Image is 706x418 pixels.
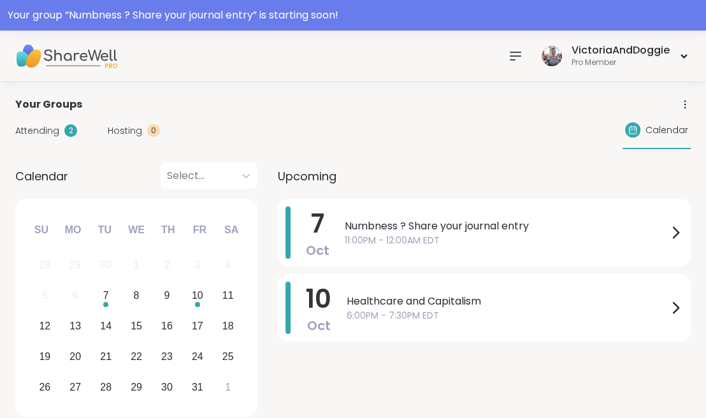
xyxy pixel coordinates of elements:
[345,219,668,234] span: Numbness ? Share your journal entry
[100,378,112,396] div: 28
[100,317,112,335] div: 14
[645,124,688,137] span: Calendar
[42,287,48,304] div: 5
[184,252,211,279] div: Not available Friday, October 3rd, 2025
[39,317,50,335] div: 12
[29,250,243,402] div: month 2025-10
[131,317,142,335] div: 15
[572,43,670,57] div: VictoriaAndDoggie
[92,282,120,310] div: Choose Tuesday, October 7th, 2025
[100,348,112,365] div: 21
[161,348,173,365] div: 23
[184,313,211,340] div: Choose Friday, October 17th, 2025
[103,287,109,304] div: 7
[192,317,203,335] div: 17
[134,287,140,304] div: 8
[192,378,203,396] div: 31
[164,256,169,273] div: 2
[92,343,120,370] div: Choose Tuesday, October 21st, 2025
[154,373,181,401] div: Choose Thursday, October 30th, 2025
[161,317,173,335] div: 16
[225,378,231,396] div: 1
[154,343,181,370] div: Choose Thursday, October 23rd, 2025
[15,97,82,112] span: Your Groups
[69,348,81,365] div: 20
[184,282,211,310] div: Choose Friday, October 10th, 2025
[222,287,234,304] div: 11
[311,206,324,241] span: 7
[131,348,142,365] div: 22
[90,216,119,244] div: Tu
[8,8,698,23] div: Your group “ Numbness ? Share your journal entry ” is starting soon!
[123,343,150,370] div: Choose Wednesday, October 22nd, 2025
[222,348,234,365] div: 25
[62,373,89,401] div: Choose Monday, October 27th, 2025
[92,313,120,340] div: Choose Tuesday, October 14th, 2025
[31,343,59,370] div: Choose Sunday, October 19th, 2025
[92,252,120,279] div: Not available Tuesday, September 30th, 2025
[123,252,150,279] div: Not available Wednesday, October 1st, 2025
[194,256,200,273] div: 3
[100,256,112,273] div: 30
[31,282,59,310] div: Not available Sunday, October 5th, 2025
[154,252,181,279] div: Not available Thursday, October 2nd, 2025
[69,317,81,335] div: 13
[154,282,181,310] div: Choose Thursday, October 9th, 2025
[73,287,78,304] div: 6
[214,313,241,340] div: Choose Saturday, October 18th, 2025
[108,124,142,138] span: Hosting
[15,168,68,185] span: Calendar
[27,216,55,244] div: Su
[345,234,668,247] span: 11:00PM - 12:00AM EDT
[62,343,89,370] div: Choose Monday, October 20th, 2025
[39,378,50,396] div: 26
[69,256,81,273] div: 29
[278,168,336,185] span: Upcoming
[307,317,331,335] span: Oct
[154,216,182,244] div: Th
[64,124,77,137] div: 2
[15,34,117,78] img: ShareWell Nav Logo
[122,216,150,244] div: We
[62,282,89,310] div: Not available Monday, October 6th, 2025
[123,313,150,340] div: Choose Wednesday, October 15th, 2025
[161,378,173,396] div: 30
[31,313,59,340] div: Choose Sunday, October 12th, 2025
[192,348,203,365] div: 24
[39,348,50,365] div: 19
[164,287,169,304] div: 9
[154,313,181,340] div: Choose Thursday, October 16th, 2025
[214,282,241,310] div: Choose Saturday, October 11th, 2025
[59,216,87,244] div: Mo
[217,216,245,244] div: Sa
[306,281,331,317] span: 10
[225,256,231,273] div: 4
[92,373,120,401] div: Choose Tuesday, October 28th, 2025
[192,287,203,304] div: 10
[123,373,150,401] div: Choose Wednesday, October 29th, 2025
[542,46,562,66] img: VictoriaAndDoggie
[62,313,89,340] div: Choose Monday, October 13th, 2025
[572,57,670,68] div: Pro Member
[222,317,234,335] div: 18
[39,256,50,273] div: 28
[214,252,241,279] div: Not available Saturday, October 4th, 2025
[147,124,160,137] div: 0
[214,343,241,370] div: Choose Saturday, October 25th, 2025
[15,124,59,138] span: Attending
[131,378,142,396] div: 29
[123,282,150,310] div: Choose Wednesday, October 8th, 2025
[69,378,81,396] div: 27
[134,256,140,273] div: 1
[62,252,89,279] div: Not available Monday, September 29th, 2025
[347,309,668,322] span: 6:00PM - 7:30PM EDT
[347,294,668,309] span: Healthcare and Capitalism
[31,252,59,279] div: Not available Sunday, September 28th, 2025
[184,373,211,401] div: Choose Friday, October 31st, 2025
[31,373,59,401] div: Choose Sunday, October 26th, 2025
[306,241,329,259] span: Oct
[184,343,211,370] div: Choose Friday, October 24th, 2025
[214,373,241,401] div: Choose Saturday, November 1st, 2025
[185,216,213,244] div: Fr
